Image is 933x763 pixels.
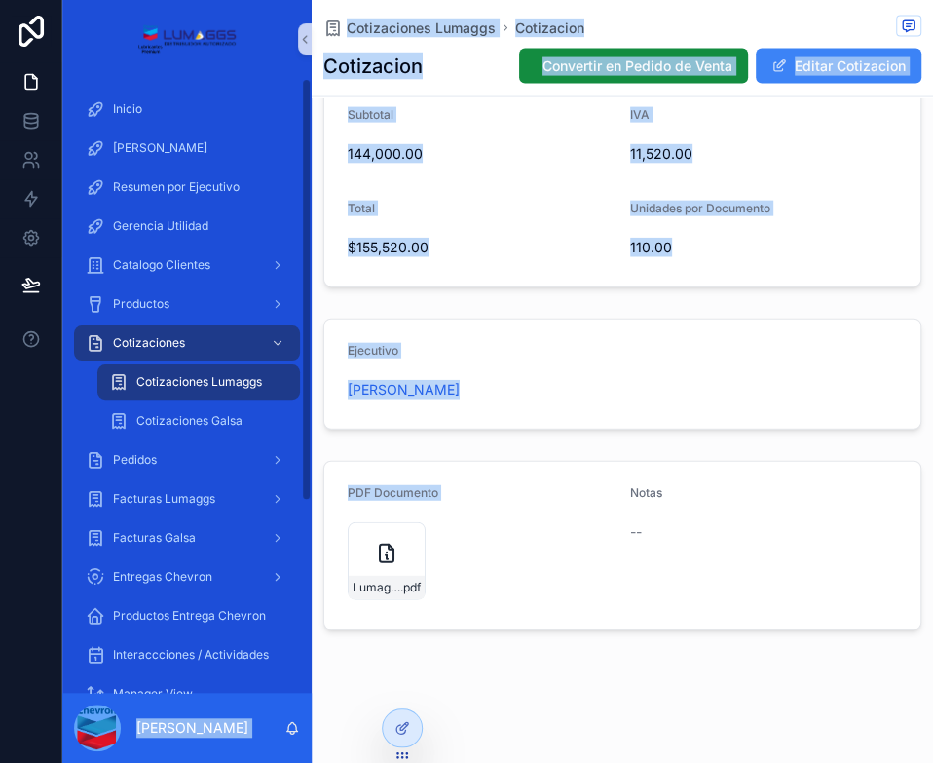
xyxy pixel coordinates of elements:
[348,144,615,164] span: 144,000.00
[630,107,650,122] span: IVA
[113,686,193,702] span: Manager View
[74,559,300,594] a: Entregas Chevron
[74,286,300,322] a: Productos
[74,442,300,477] a: Pedidos
[347,19,496,38] span: Cotizaciones Lumaggs
[137,23,236,55] img: App logo
[515,19,584,38] a: Cotizacion
[630,144,897,164] span: 11,520.00
[113,140,207,156] span: [PERSON_NAME]
[113,296,169,312] span: Productos
[113,530,196,546] span: Facturas Galsa
[323,53,423,80] h1: Cotizacion
[113,569,212,585] span: Entregas Chevron
[74,520,300,555] a: Facturas Galsa
[113,335,185,351] span: Cotizaciones
[323,19,496,38] a: Cotizaciones Lumaggs
[113,491,215,507] span: Facturas Lumaggs
[113,101,142,117] span: Inicio
[74,209,300,244] a: Gerencia Utilidad
[74,481,300,516] a: Facturas Lumaggs
[97,403,300,439] a: Cotizaciones Galsa
[756,49,921,84] button: Editar Cotizacion
[519,49,748,84] button: Convertir en Pedido de Venta
[74,676,300,711] a: Manager View
[630,238,897,257] span: 110.00
[74,170,300,205] a: Resumen por Ejecutivo
[113,257,210,273] span: Catalogo Clientes
[74,131,300,166] a: [PERSON_NAME]
[348,107,393,122] span: Subtotal
[136,718,248,738] p: [PERSON_NAME]
[113,218,208,234] span: Gerencia Utilidad
[630,485,662,500] span: Notas
[630,201,770,215] span: Unidades por Documento
[74,248,300,283] a: Catalogo Clientes
[348,343,398,358] span: Ejecutivo
[113,452,157,468] span: Pedidos
[348,201,375,215] span: Total
[113,647,269,663] span: Interaccciones / Actividades
[136,374,262,390] span: Cotizaciones Lumaggs
[353,580,400,595] span: Lumaggs-cotizacion-IN-[PERSON_NAME]-Num-6376
[348,485,438,500] span: PDF Documento
[74,325,300,361] a: Cotizaciones
[113,608,266,624] span: Productos Entrega Chevron
[62,78,312,693] div: scrollable content
[400,580,421,595] span: .pdf
[348,380,460,400] a: [PERSON_NAME]
[348,238,615,257] span: $155,520.00
[74,598,300,633] a: Productos Entrega Chevron
[630,522,642,542] span: --
[542,57,732,76] span: Convertir en Pedido de Venta
[74,92,300,127] a: Inicio
[97,364,300,400] a: Cotizaciones Lumaggs
[136,413,243,429] span: Cotizaciones Galsa
[74,637,300,672] a: Interaccciones / Actividades
[113,179,240,195] span: Resumen por Ejecutivo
